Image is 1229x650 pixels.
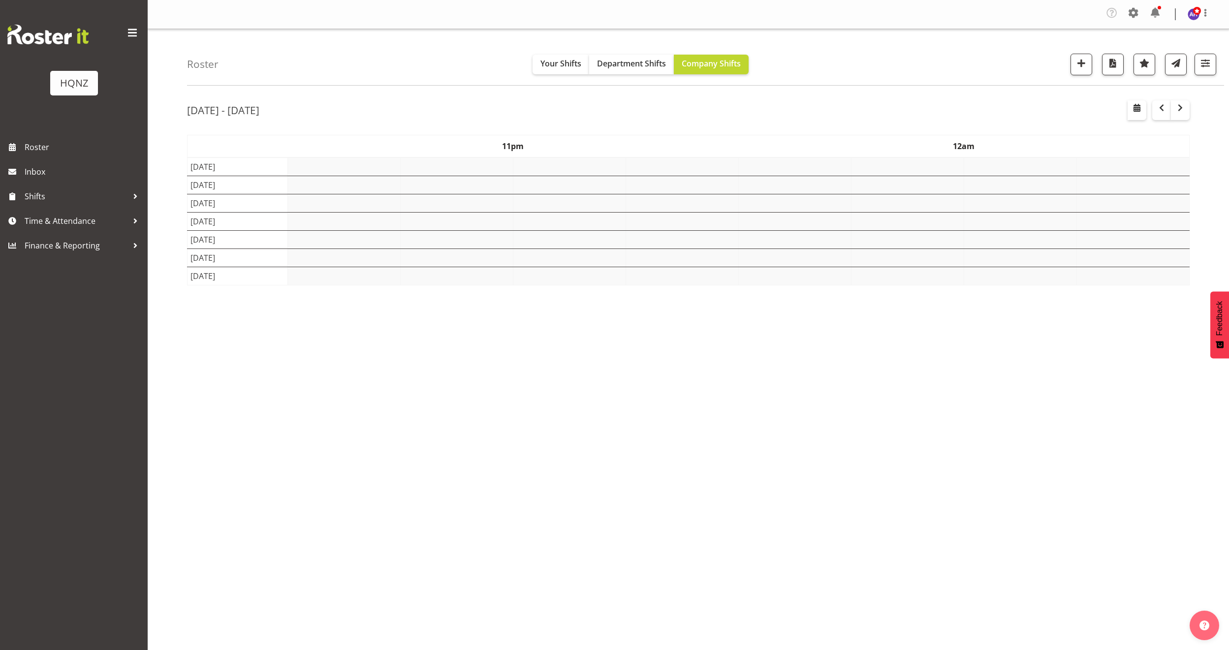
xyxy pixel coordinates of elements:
span: Roster [25,140,143,155]
td: [DATE] [188,231,288,249]
td: [DATE] [188,213,288,231]
button: Company Shifts [674,55,749,74]
button: Your Shifts [533,55,589,74]
button: Add a new shift [1071,54,1092,75]
div: HQNZ [60,76,88,91]
th: 11pm [287,135,738,158]
span: Time & Attendance [25,214,128,228]
button: Send a list of all shifts for the selected filtered period to all rostered employees. [1165,54,1187,75]
img: alanna-haysmith10795.jpg [1188,8,1199,20]
th: 12am [738,135,1189,158]
button: Filter Shifts [1195,54,1216,75]
img: help-xxl-2.png [1199,620,1209,630]
td: [DATE] [188,267,288,285]
span: Department Shifts [597,58,666,69]
td: [DATE] [188,157,288,176]
span: Your Shifts [540,58,581,69]
button: Select a specific date within the roster. [1128,100,1146,120]
button: Highlight an important date within the roster. [1134,54,1155,75]
button: Feedback - Show survey [1210,291,1229,358]
td: [DATE] [188,194,288,213]
td: [DATE] [188,176,288,194]
td: [DATE] [188,249,288,267]
span: Feedback [1215,301,1224,336]
h4: Roster [187,59,219,70]
span: Company Shifts [682,58,741,69]
span: Finance & Reporting [25,238,128,253]
span: Shifts [25,189,128,204]
h2: [DATE] - [DATE] [187,104,259,117]
button: Download a PDF of the roster according to the set date range. [1102,54,1124,75]
span: Inbox [25,164,143,179]
img: Rosterit website logo [7,25,89,44]
button: Department Shifts [589,55,674,74]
